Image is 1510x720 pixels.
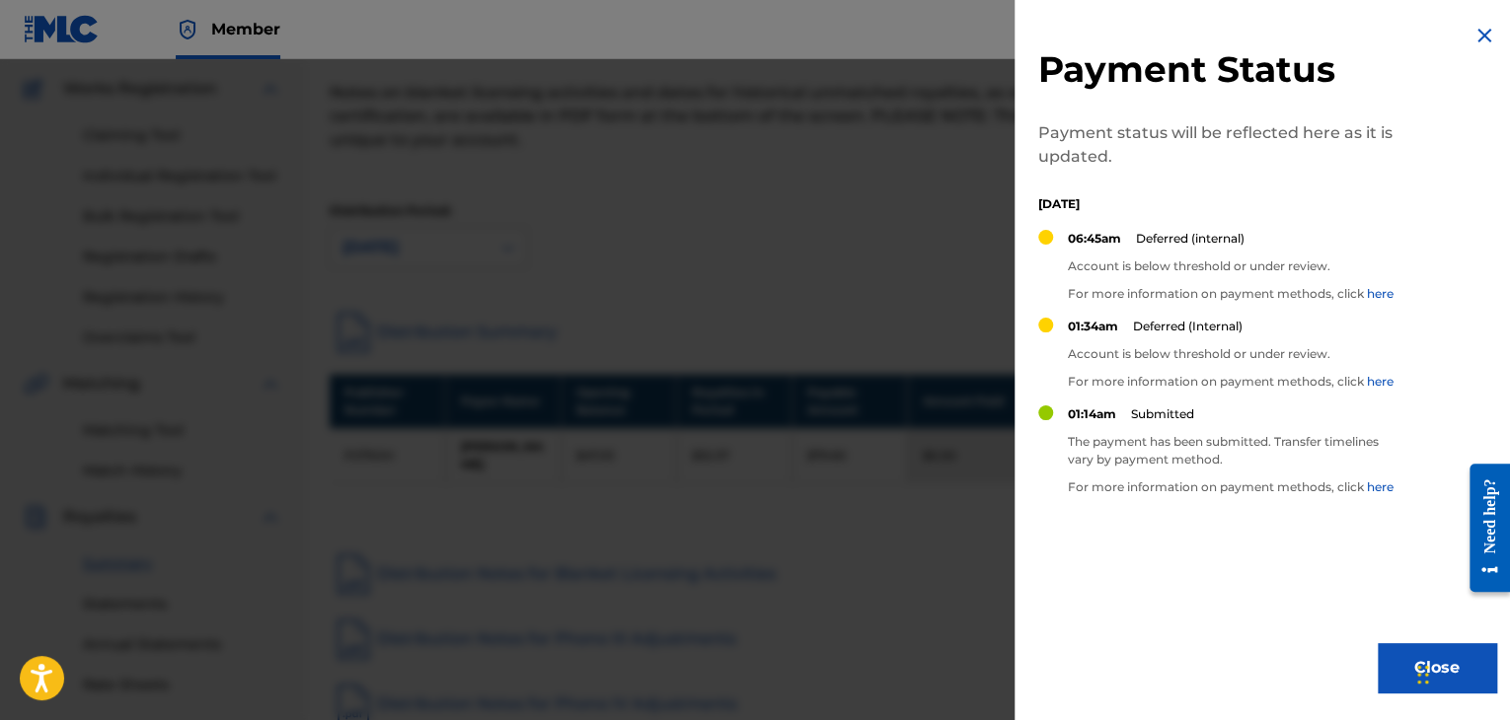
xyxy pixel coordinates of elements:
[1131,405,1194,423] p: Submitted
[1068,230,1121,248] p: 06:45am
[1068,405,1116,423] p: 01:14am
[1068,345,1394,363] p: Account is below threshold or under review.
[1068,373,1394,391] p: For more information on payment methods, click
[1455,449,1510,608] iframe: Resource Center
[1367,479,1394,494] a: here
[211,18,280,40] span: Member
[1068,478,1403,496] p: For more information on payment methods, click
[1367,374,1394,389] a: here
[1068,257,1394,275] p: Account is below threshold or under review.
[1038,195,1403,213] p: [DATE]
[1068,285,1394,303] p: For more information on payment methods, click
[1068,318,1118,335] p: 01:34am
[1038,121,1403,169] p: Payment status will be reflected here as it is updated.
[1367,286,1394,301] a: here
[1136,230,1245,248] p: Deferred (internal)
[1133,318,1243,335] p: Deferred (Internal)
[1417,645,1429,704] div: Drag
[1411,625,1510,720] iframe: Chat Widget
[1038,47,1403,92] h2: Payment Status
[24,15,100,43] img: MLC Logo
[1378,643,1496,692] button: Close
[176,18,199,41] img: Top Rightsholder
[1068,433,1403,468] p: The payment has been submitted. Transfer timelines vary by payment method.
